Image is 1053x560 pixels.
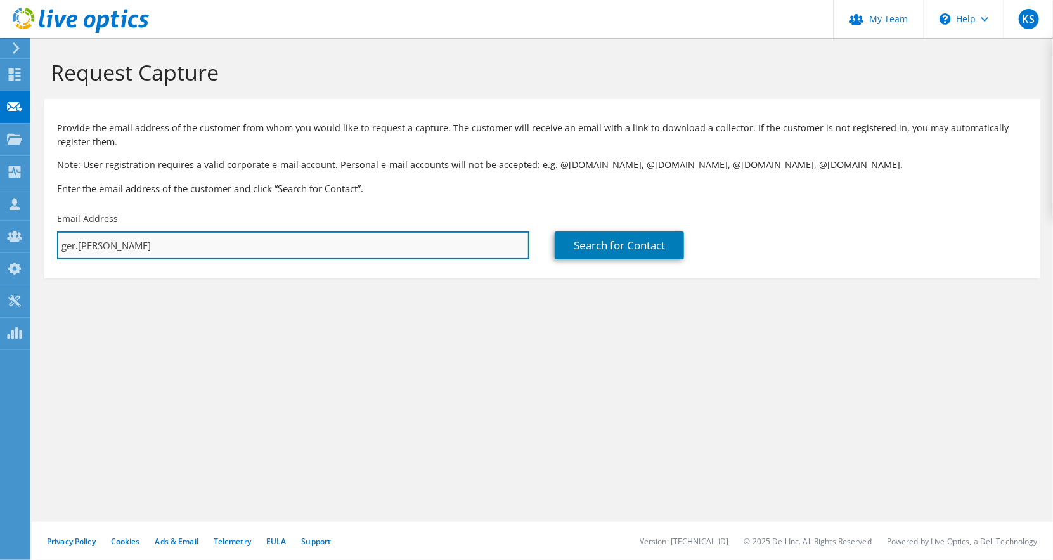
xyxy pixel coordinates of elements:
[57,121,1028,149] p: Provide the email address of the customer from whom you would like to request a capture. The cust...
[266,536,286,547] a: EULA
[744,536,872,547] li: © 2025 Dell Inc. All Rights Reserved
[887,536,1038,547] li: Powered by Live Optics, a Dell Technology
[555,231,684,259] a: Search for Contact
[940,13,951,25] svg: \n
[1019,9,1039,29] span: KS
[47,536,96,547] a: Privacy Policy
[57,158,1028,172] p: Note: User registration requires a valid corporate e-mail account. Personal e-mail accounts will ...
[640,536,729,547] li: Version: [TECHNICAL_ID]
[57,212,118,225] label: Email Address
[301,536,331,547] a: Support
[214,536,251,547] a: Telemetry
[57,181,1028,195] h3: Enter the email address of the customer and click “Search for Contact”.
[155,536,198,547] a: Ads & Email
[51,59,1028,86] h1: Request Capture
[111,536,140,547] a: Cookies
